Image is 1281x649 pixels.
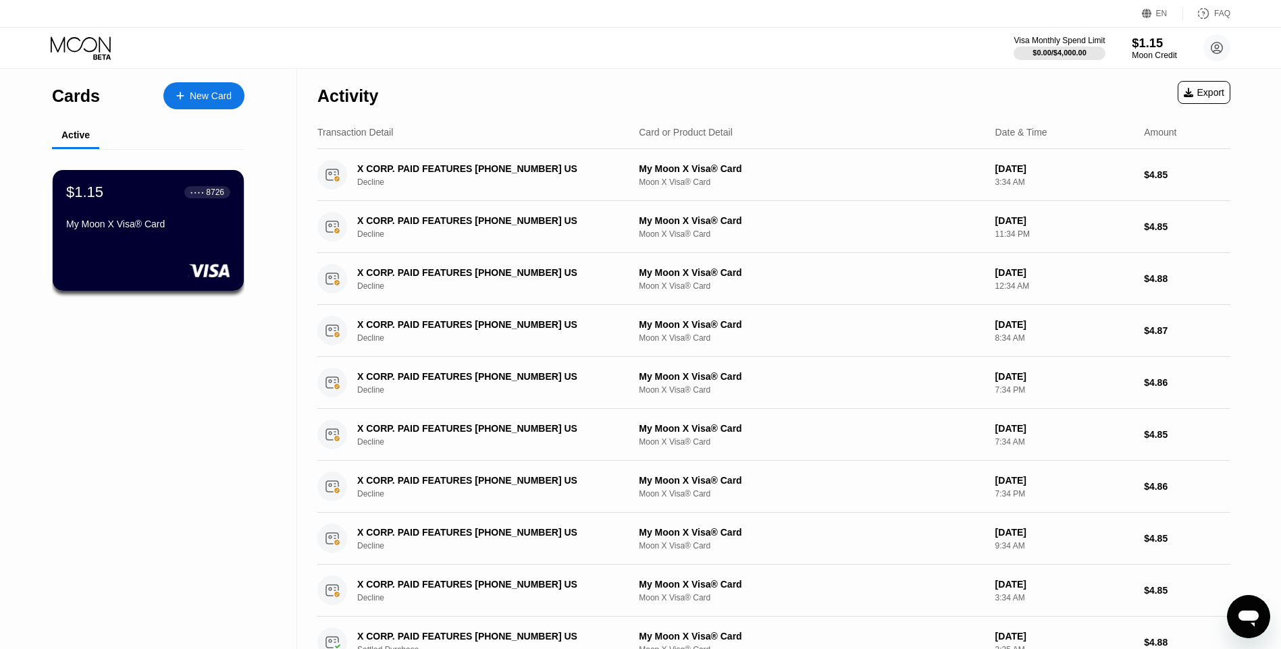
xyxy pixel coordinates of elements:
div: Moon X Visa® Card [639,489,984,499]
div: X CORP. PAID FEATURES [PHONE_NUMBER] USDeclineMy Moon X Visa® CardMoon X Visa® Card[DATE]9:34 AM$... [317,513,1230,565]
div: 3:34 AM [995,593,1134,602]
div: $4.88 [1144,637,1230,648]
div: Decline [357,489,637,499]
div: Decline [357,541,637,551]
div: Decline [357,437,637,447]
div: Activity [317,86,378,106]
div: My Moon X Visa® Card [639,371,984,382]
div: X CORP. PAID FEATURES [PHONE_NUMBER] US [357,631,617,642]
div: [DATE] [995,475,1134,486]
div: Cards [52,86,100,106]
div: $4.86 [1144,377,1230,388]
div: 8726 [206,188,224,197]
div: Active [61,130,90,140]
div: Moon X Visa® Card [639,437,984,447]
div: Date & Time [995,127,1047,138]
div: Decline [357,333,637,343]
div: Card or Product Detail [639,127,733,138]
div: Moon X Visa® Card [639,229,984,239]
div: X CORP. PAID FEATURES [PHONE_NUMBER] US [357,423,617,434]
div: Moon X Visa® Card [639,281,984,291]
div: Moon Credit [1132,51,1177,60]
div: My Moon X Visa® Card [639,215,984,226]
div: My Moon X Visa® Card [66,219,230,229]
div: $4.85 [1144,585,1230,596]
div: X CORP. PAID FEATURES [PHONE_NUMBER] US [357,579,617,590]
div: X CORP. PAID FEATURES [PHONE_NUMBER] USDeclineMy Moon X Visa® CardMoon X Visa® Card[DATE]3:34 AM$... [317,565,1230,617]
div: X CORP. PAID FEATURES [PHONE_NUMBER] US [357,371,617,382]
div: X CORP. PAID FEATURES [PHONE_NUMBER] USDeclineMy Moon X Visa® CardMoon X Visa® Card[DATE]7:34 AM$... [317,409,1230,461]
div: Visa Monthly Spend Limit$0.00/$4,000.00 [1014,36,1105,60]
div: Amount [1144,127,1176,138]
div: Decline [357,593,637,602]
div: [DATE] [995,215,1134,226]
div: 9:34 AM [995,541,1134,551]
div: $4.87 [1144,325,1230,336]
div: $1.15● ● ● ●8726My Moon X Visa® Card [53,170,244,291]
div: My Moon X Visa® Card [639,475,984,486]
div: My Moon X Visa® Card [639,423,984,434]
div: Transaction Detail [317,127,393,138]
div: FAQ [1214,9,1230,18]
div: Decline [357,229,637,239]
div: 7:34 PM [995,489,1134,499]
div: 3:34 AM [995,177,1134,187]
div: Moon X Visa® Card [639,333,984,343]
div: ● ● ● ● [190,190,204,194]
div: My Moon X Visa® Card [639,319,984,330]
div: New Card [163,82,244,109]
div: [DATE] [995,527,1134,538]
div: [DATE] [995,631,1134,642]
div: $4.85 [1144,429,1230,440]
div: X CORP. PAID FEATURES [PHONE_NUMBER] USDeclineMy Moon X Visa® CardMoon X Visa® Card[DATE]3:34 AM$... [317,149,1230,201]
div: X CORP. PAID FEATURES [PHONE_NUMBER] USDeclineMy Moon X Visa® CardMoon X Visa® Card[DATE]8:34 AM$... [317,305,1230,357]
div: Visa Monthly Spend Limit [1014,36,1105,45]
div: X CORP. PAID FEATURES [PHONE_NUMBER] USDeclineMy Moon X Visa® CardMoon X Visa® Card[DATE]7:34 PM$... [317,461,1230,513]
div: [DATE] [995,423,1134,434]
div: Moon X Visa® Card [639,385,984,395]
div: Moon X Visa® Card [639,593,984,602]
div: $4.85 [1144,221,1230,232]
div: 8:34 AM [995,333,1134,343]
div: [DATE] [995,163,1134,174]
div: Decline [357,177,637,187]
div: $4.88 [1144,273,1230,284]
div: 7:34 PM [995,385,1134,395]
div: X CORP. PAID FEATURES [PHONE_NUMBER] US [357,475,617,486]
div: $4.85 [1144,169,1230,180]
div: FAQ [1183,7,1230,20]
div: X CORP. PAID FEATURES [PHONE_NUMBER] US [357,215,617,226]
div: $4.86 [1144,481,1230,492]
div: Decline [357,281,637,291]
div: EN [1142,7,1183,20]
div: 7:34 AM [995,437,1134,447]
div: $1.15Moon Credit [1132,36,1177,60]
div: [DATE] [995,579,1134,590]
div: Moon X Visa® Card [639,541,984,551]
div: X CORP. PAID FEATURES [PHONE_NUMBER] USDeclineMy Moon X Visa® CardMoon X Visa® Card[DATE]12:34 AM... [317,253,1230,305]
div: $0.00 / $4,000.00 [1032,49,1087,57]
div: Moon X Visa® Card [639,177,984,187]
div: 11:34 PM [995,229,1134,239]
div: X CORP. PAID FEATURES [PHONE_NUMBER] US [357,267,617,278]
div: X CORP. PAID FEATURES [PHONE_NUMBER] USDeclineMy Moon X Visa® CardMoon X Visa® Card[DATE]7:34 PM$... [317,357,1230,409]
div: 12:34 AM [995,281,1134,291]
div: $4.85 [1144,533,1230,544]
iframe: Button to launch messaging window [1227,595,1270,638]
div: X CORP. PAID FEATURES [PHONE_NUMBER] US [357,163,617,174]
div: X CORP. PAID FEATURES [PHONE_NUMBER] US [357,527,617,538]
div: My Moon X Visa® Card [639,527,984,538]
div: EN [1156,9,1168,18]
div: X CORP. PAID FEATURES [PHONE_NUMBER] US [357,319,617,330]
div: Export [1184,87,1224,98]
div: [DATE] [995,371,1134,382]
div: My Moon X Visa® Card [639,631,984,642]
div: My Moon X Visa® Card [639,163,984,174]
div: My Moon X Visa® Card [639,267,984,278]
div: Decline [357,385,637,395]
div: New Card [190,90,232,102]
div: $1.15 [66,184,103,201]
div: [DATE] [995,319,1134,330]
div: X CORP. PAID FEATURES [PHONE_NUMBER] USDeclineMy Moon X Visa® CardMoon X Visa® Card[DATE]11:34 PM... [317,201,1230,253]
